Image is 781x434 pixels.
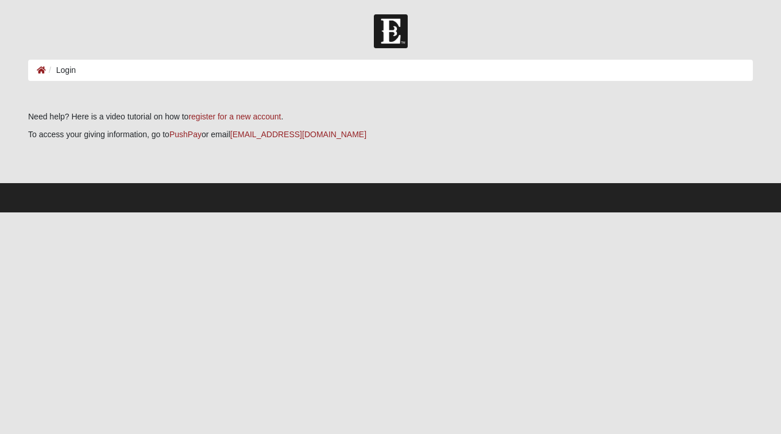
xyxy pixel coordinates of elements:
a: PushPay [169,130,202,139]
img: Church of Eleven22 Logo [374,14,408,48]
p: Need help? Here is a video tutorial on how to . [28,111,753,123]
a: [EMAIL_ADDRESS][DOMAIN_NAME] [230,130,366,139]
a: register for a new account [188,112,281,121]
p: To access your giving information, go to or email [28,129,753,141]
li: Login [46,64,76,76]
